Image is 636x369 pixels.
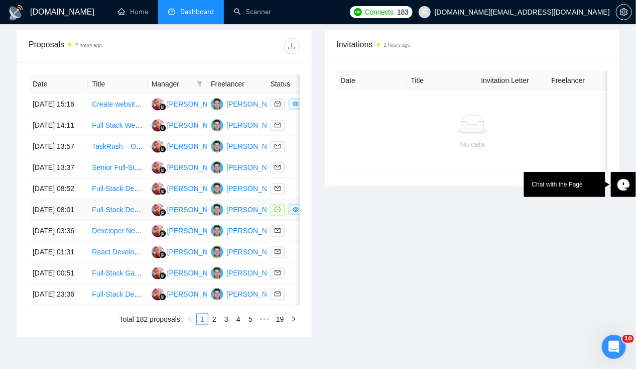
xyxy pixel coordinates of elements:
a: 2 [209,314,220,325]
a: Full-Stack Developer (React + Node) – On-Chain & Off-Chain [92,206,283,214]
span: mail [275,228,281,234]
td: Full-Stack Developer — Travel Platform Integration & Deployment (React/Node.js + Hotel APIs)" [88,284,147,305]
a: DP[PERSON_NAME] [152,121,225,129]
a: DP[PERSON_NAME] [152,247,225,255]
li: 1 [196,313,208,325]
a: 3 [221,314,232,325]
div: [PERSON_NAME] [226,99,284,110]
th: Title [88,74,147,94]
img: gigradar-bm.png [159,230,166,237]
div: No data [345,139,600,150]
a: AR[PERSON_NAME] [211,163,284,171]
span: mail [275,249,281,255]
td: Create website with a collection of developer related tools using SolidJS and unocss [88,94,147,115]
td: Full-Stack Developer Needed for Profit-Share Partnership [88,178,147,200]
div: [PERSON_NAME] [226,120,284,131]
td: Full Stack Web3.js Developer [88,115,147,136]
img: gigradar-bm.png [159,251,166,258]
span: right [291,316,297,322]
span: Connects: [365,7,395,18]
li: Next 5 Pages [257,313,273,325]
a: Developer Needed for Music Subscription Web Platform [92,227,266,235]
th: Date [29,74,88,94]
img: AR [211,204,223,216]
div: [PERSON_NAME] [226,204,284,215]
img: DP [152,98,164,111]
a: searchScanner [234,8,271,16]
a: DP[PERSON_NAME] [152,226,225,234]
td: [DATE] 08:52 [29,178,88,200]
th: Freelancer [207,74,266,94]
img: AR [211,246,223,258]
a: 5 [245,314,256,325]
li: 5 [244,313,257,325]
span: mail [275,143,281,149]
img: AR [211,288,223,301]
div: [PERSON_NAME] [167,141,225,152]
span: eye [293,101,299,107]
div: [PERSON_NAME] [226,225,284,236]
a: React Developer - Modern Web Applications [92,248,230,256]
td: [DATE] 08:01 [29,200,88,221]
div: [PERSON_NAME] [167,99,225,110]
img: gigradar-bm.png [159,272,166,280]
td: [DATE] 13:57 [29,136,88,157]
td: React Developer - Modern Web Applications [88,242,147,263]
a: homeHome [118,8,148,16]
a: DP[PERSON_NAME] [152,184,225,192]
a: setting [616,8,632,16]
button: right [288,313,300,325]
div: [PERSON_NAME] [167,289,225,300]
img: logo [8,5,24,21]
img: AR [211,119,223,132]
img: gigradar-bm.png [159,104,166,111]
span: mail [275,291,281,297]
a: Create website with a collection of developer related tools using SolidJS and unocss [92,100,353,108]
td: [DATE] 15:16 [29,94,88,115]
img: DP [152,246,164,258]
span: ••• [257,313,273,325]
li: Total 182 proposals [119,313,180,325]
li: Previous Page [184,313,196,325]
div: [PERSON_NAME] [167,267,225,279]
span: left [187,316,193,322]
a: AR[PERSON_NAME] [211,268,284,276]
li: 2 [208,313,220,325]
li: 3 [220,313,232,325]
img: DP [152,182,164,195]
div: [PERSON_NAME] [226,183,284,194]
div: [PERSON_NAME] [226,267,284,279]
a: 1 [197,314,208,325]
img: AR [211,225,223,237]
span: mail [275,186,281,192]
td: [DATE] 14:11 [29,115,88,136]
a: DP[PERSON_NAME] [152,100,225,108]
td: [DATE] 00:51 [29,263,88,284]
span: Dashboard [180,8,214,16]
a: AR[PERSON_NAME] [211,290,284,298]
span: mail [275,101,281,107]
a: AR[PERSON_NAME] [211,205,284,213]
span: setting [616,8,631,16]
td: Full-Stack Game Developer Needed – Build New Browser MMO [88,263,147,284]
div: [PERSON_NAME] [167,183,225,194]
time: 2 hours ago [75,43,102,48]
div: [PERSON_NAME] [226,162,284,173]
img: DP [152,288,164,301]
a: 4 [233,314,244,325]
img: upwork-logo.png [354,8,362,16]
span: Status [271,78,312,89]
td: [DATE] 13:37 [29,157,88,178]
td: [DATE] 01:31 [29,242,88,263]
td: [DATE] 03:36 [29,221,88,242]
a: 19 [273,314,287,325]
li: Next Page [288,313,300,325]
th: Invitation Letter [477,71,548,90]
span: download [284,42,299,50]
span: Invitations [337,38,608,51]
div: [PERSON_NAME] [167,204,225,215]
th: Freelancer [548,71,618,90]
span: dashboard [168,8,175,15]
a: DP[PERSON_NAME] [152,163,225,171]
img: gigradar-bm.png [159,294,166,301]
